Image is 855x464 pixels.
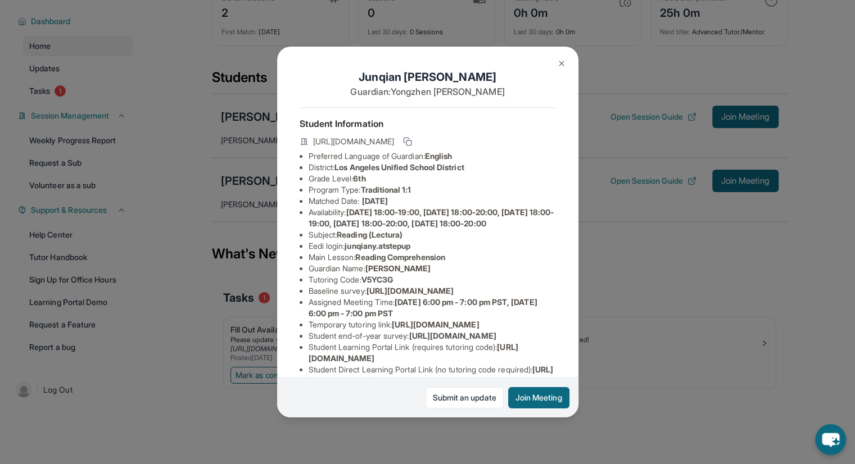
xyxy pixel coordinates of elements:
img: Close Icon [557,59,566,68]
span: [DATE] 18:00-19:00, [DATE] 18:00-20:00, [DATE] 18:00-19:00, [DATE] 18:00-20:00, [DATE] 18:00-20:00 [309,207,554,228]
span: [URL][DOMAIN_NAME] [409,331,496,340]
span: V5YC3G [361,275,393,284]
button: Copy link [401,135,414,148]
span: junqiany.atstepup [345,241,410,251]
button: Join Meeting [508,387,569,408]
li: Student Learning Portal Link (requires tutoring code) : [309,342,556,364]
span: [URL][DOMAIN_NAME] [367,286,454,295]
span: Traditional 1:1 [360,185,411,194]
h4: Student Information [300,117,556,130]
li: Preferred Language of Guardian: [309,151,556,162]
span: [DATE] [362,196,388,206]
span: Reading Comprehension [355,252,445,262]
span: [PERSON_NAME] [365,263,431,273]
span: [URL][DOMAIN_NAME] [313,136,394,147]
p: Guardian: Yongzhen [PERSON_NAME] [300,85,556,98]
span: 6th [353,174,365,183]
li: Student end-of-year survey : [309,330,556,342]
li: Subject : [309,229,556,240]
li: District: [309,162,556,173]
li: Matched Date: [309,195,556,207]
span: Reading (Lectura) [337,230,402,239]
span: [DATE] 6:00 pm - 7:00 pm PST, [DATE] 6:00 pm - 7:00 pm PST [309,297,537,318]
span: English [425,151,453,161]
li: Eedi login : [309,240,556,252]
li: Availability: [309,207,556,229]
li: Grade Level: [309,173,556,184]
li: Student Direct Learning Portal Link (no tutoring code required) : [309,364,556,386]
h1: Junqian [PERSON_NAME] [300,69,556,85]
li: Guardian Name : [309,263,556,274]
button: chat-button [815,424,846,455]
li: Main Lesson : [309,252,556,263]
li: Program Type: [309,184,556,195]
li: Assigned Meeting Time : [309,297,556,319]
li: Baseline survey : [309,285,556,297]
li: Tutoring Code : [309,274,556,285]
a: Submit an update [426,387,504,408]
li: Temporary tutoring link : [309,319,556,330]
span: Los Angeles Unified School District [334,162,464,172]
span: [URL][DOMAIN_NAME] [392,320,479,329]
